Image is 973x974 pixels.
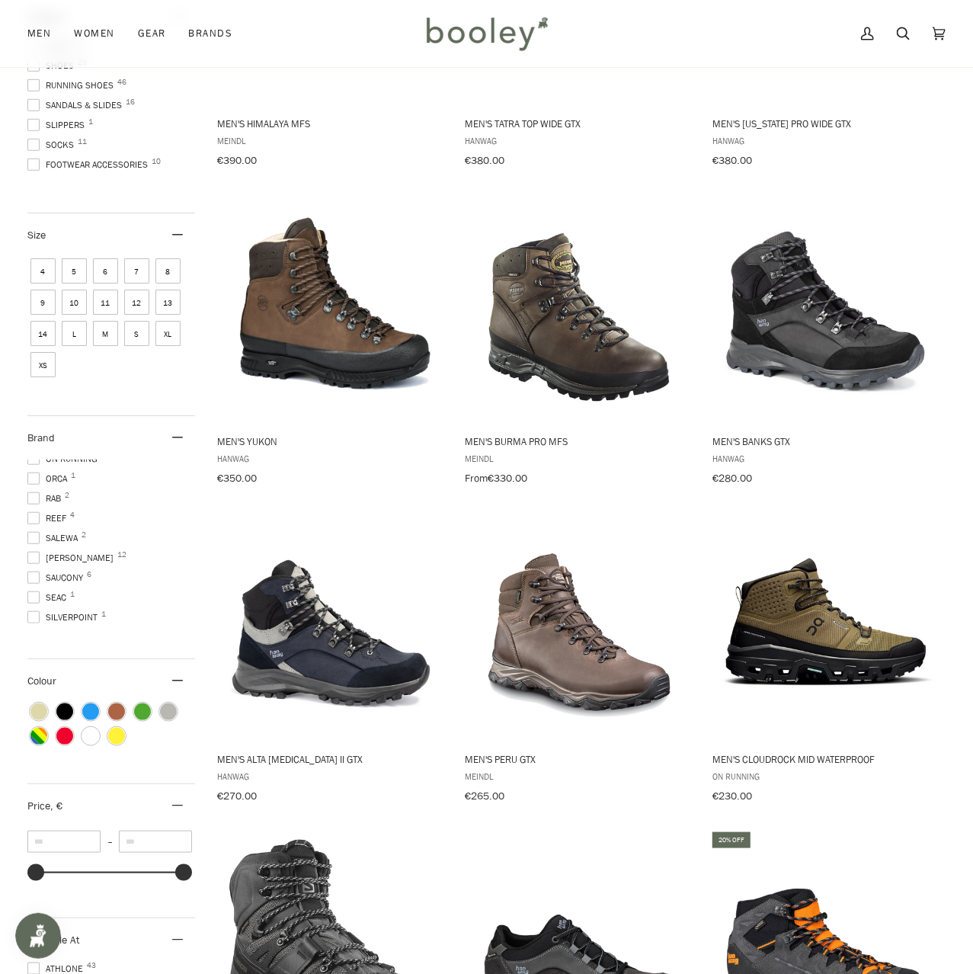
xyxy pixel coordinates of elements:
span: Hanwag [217,770,445,783]
span: Men's Yukon [217,434,445,448]
img: Hanwag Men's Alta Bunion II GTX Navy / Grey - Booley Galway [217,512,446,741]
span: Brands [188,26,232,41]
span: €350.00 [217,471,257,485]
span: Men's Banks GTX [712,434,940,448]
img: On Men's Cloudrock 2 Waterproof Hunter / Black - Booley Galway [712,512,940,741]
span: 2 [82,531,86,539]
span: Seac [27,591,71,604]
span: Running Shoes [27,78,118,92]
img: Booley [420,11,553,56]
span: €380.00 [465,153,504,168]
span: Colour: Black [56,703,73,720]
span: Men's Himalaya MFS [217,117,445,130]
span: 2 [65,492,69,499]
span: Meindl [465,452,693,465]
span: Size: 5 [62,258,87,284]
span: 6 [87,571,91,578]
span: Socks [27,138,78,152]
span: Footwear Accessories [27,158,152,171]
span: 1 [70,591,75,598]
span: 43 [87,962,96,969]
span: Colour: Yellow [108,728,125,745]
input: Maximum value [119,831,192,853]
span: €390.00 [217,153,257,168]
span: Size: 10 [62,290,87,315]
span: Price [27,799,62,813]
span: Women [74,26,114,41]
a: Men's Yukon [215,194,447,490]
span: Brand [27,431,55,445]
span: [PERSON_NAME] [27,551,118,565]
span: Size: 14 [30,321,56,346]
a: Men's Cloudrock Mid Waterproof [710,512,943,808]
span: Colour: Brown [108,703,125,720]
span: Hanwag [712,134,940,147]
span: Colour: Beige [30,703,47,720]
span: Hanwag [712,452,940,465]
span: €280.00 [712,471,752,485]
span: Size: 4 [30,258,56,284]
span: – [101,835,119,848]
span: On Running [712,770,940,783]
span: Colour: Red [56,728,73,745]
img: Hanwag Men's Banks GTX Black / Asphalt - Booley Galway [712,194,940,423]
span: Orca [27,472,72,485]
a: Men's Peru GTX [462,512,695,808]
span: Size: XS [30,352,56,377]
span: 12 [117,551,126,559]
span: Hanwag [217,452,445,465]
a: Men's Burma PRO MFS [462,194,695,490]
span: 1 [71,472,75,479]
a: Men's Banks GTX [710,194,943,490]
img: Men's Burma PRO MFS - Booley Galway [465,194,693,423]
span: Men's [US_STATE] Pro Wide GTX [712,117,940,130]
span: Men [27,26,51,41]
span: Reef [27,511,71,525]
span: From [465,471,488,485]
span: 10 [152,158,161,165]
iframe: Button to open loyalty program pop-up [15,913,61,959]
span: Size: M [93,321,118,346]
span: Salewa [27,531,82,545]
span: €330.00 [488,471,527,485]
img: Hanwag Men's Yukon Erde/Brown - Booley Galway [217,194,446,423]
span: Hanwag [465,134,693,147]
span: Size: L [62,321,87,346]
div: 20% off [712,832,751,848]
span: Men's Burma PRO MFS [465,434,693,448]
span: 1 [101,610,106,618]
span: Colour: Green [134,703,151,720]
span: Size: XL [155,321,181,346]
a: Men's Alta Bunion II GTX [215,512,447,808]
span: Colour: Blue [82,703,99,720]
span: Silverpoint [27,610,102,624]
span: Colour [27,674,68,688]
span: Size: 6 [93,258,118,284]
span: Gear [138,26,166,41]
span: Size: 12 [124,290,149,315]
span: Size: 13 [155,290,181,315]
span: Men's Peru GTX [465,752,693,766]
span: Sandals & Slides [27,98,126,112]
span: Colour: White [82,728,99,745]
span: €230.00 [712,789,752,803]
span: Size [27,228,46,242]
img: Meindl Men's Peru GTX Brown - Booley Galway [465,512,693,741]
span: Size: 7 [124,258,149,284]
span: €270.00 [217,789,257,803]
span: Colour: Multicolour [30,728,47,745]
span: Rab [27,492,66,505]
span: , € [50,799,62,813]
span: 46 [117,78,126,86]
span: Meindl [217,134,445,147]
span: 11 [78,138,87,146]
span: Colour: Grey [160,703,177,720]
span: 16 [126,98,135,106]
span: Saucony [27,571,88,585]
span: Size: 8 [155,258,181,284]
span: €265.00 [465,789,504,803]
span: Size: 11 [93,290,118,315]
input: Minimum value [27,831,101,853]
span: Men's Alta [MEDICAL_DATA] II GTX [217,752,445,766]
span: 4 [70,511,75,519]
